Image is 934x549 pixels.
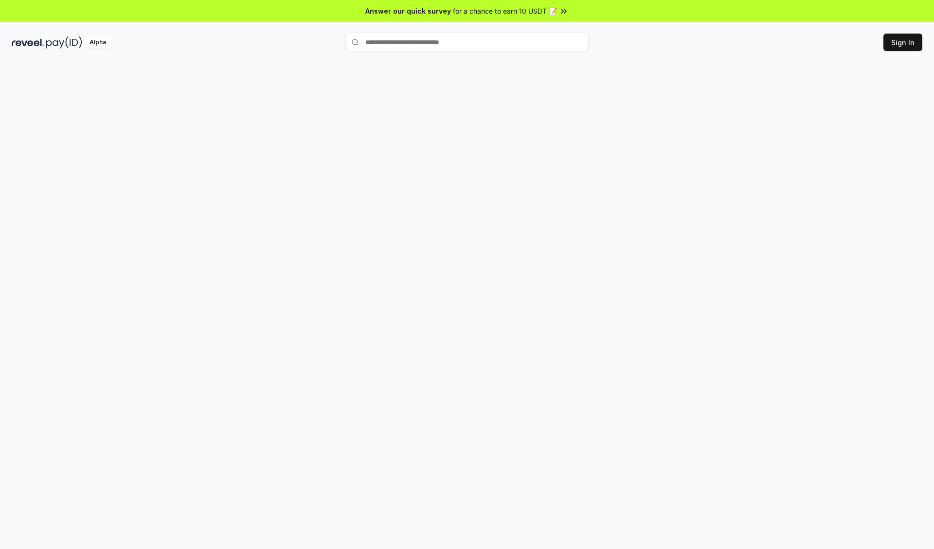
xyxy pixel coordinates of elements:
img: pay_id [46,36,82,49]
div: Alpha [84,36,111,49]
img: reveel_dark [12,36,44,49]
button: Sign In [883,34,922,51]
span: Answer our quick survey [365,6,451,16]
span: for a chance to earn 10 USDT 📝 [453,6,557,16]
